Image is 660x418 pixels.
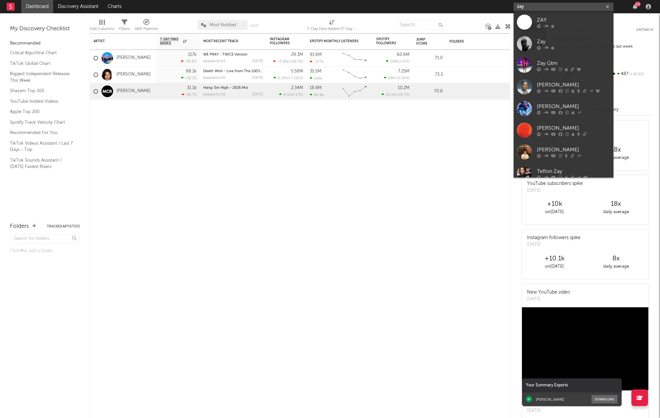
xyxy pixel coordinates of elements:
[396,20,446,30] input: Search...
[270,37,293,45] div: Instagram Followers
[310,69,321,73] div: 35.5M
[537,16,610,24] div: ZAY
[203,76,226,80] div: popularity: 60
[537,102,610,110] div: [PERSON_NAME]
[203,86,263,90] div: Hang 'Em High - 2025 Mix
[310,86,322,90] div: 18.8M
[10,98,73,105] a: YouTube Hottest Videos
[514,98,613,119] a: [PERSON_NAME]
[291,69,303,73] div: 5.58M
[203,60,225,63] div: popularity: 63
[514,33,613,55] a: Zay
[585,255,647,263] div: 8 x
[585,263,647,271] div: daily average
[283,93,293,97] span: 6.02k
[537,146,610,154] div: [PERSON_NAME]
[10,108,73,115] a: Apple Top 200
[310,60,324,64] div: -277k
[449,40,499,44] div: Folders
[210,23,236,27] span: Most Notified
[181,59,197,64] div: -39.8 %
[522,378,622,392] div: Your Summary Exports
[181,76,197,80] div: +32.1 %
[278,76,287,80] span: 6.24k
[10,234,80,244] input: Search for folders...
[252,93,263,96] div: [DATE]
[537,38,610,46] div: Zay
[514,11,613,33] a: ZAY
[514,141,613,163] a: [PERSON_NAME]
[585,154,647,162] div: daily average
[340,83,370,100] svg: Chart title
[10,87,73,94] a: Shazam Top 200
[537,124,610,132] div: [PERSON_NAME]
[203,53,247,57] a: WE PRAY - TWICE Version
[160,37,181,45] span: 7-Day Fans Added
[585,208,647,216] div: daily average
[273,59,303,64] div: ( )
[390,60,399,64] span: 108k
[310,53,322,57] div: 91.6M
[340,50,370,67] svg: Chart title
[537,167,610,175] div: Teflon Zay
[382,92,410,97] div: ( )
[186,69,197,73] div: 88.1k
[527,187,583,194] div: [DATE]
[416,71,443,79] div: 73.3
[10,60,73,67] a: TikTok Global Chart
[90,25,114,33] div: Edit Columns
[310,76,322,80] div: 106k
[398,86,410,90] div: 10.2M
[277,60,288,64] span: -3.56k
[116,55,151,61] a: [PERSON_NAME]
[585,200,647,208] div: 18 x
[537,81,610,89] div: [PERSON_NAME]
[10,140,73,153] a: TikTok Videos Assistant / Last 7 Days - Top
[585,146,647,154] div: 18 x
[291,53,303,57] div: 29.3M
[10,157,73,170] a: TikTok Sounds Assistant / [DATE] Fastest Risers
[397,53,410,57] div: 60.6M
[524,255,585,263] div: +10.1k
[514,76,613,98] a: [PERSON_NAME]
[203,70,289,73] a: Death Wish - Live from The [GEOGRAPHIC_DATA]
[203,70,263,73] div: Death Wish - Live from The O2 Arena
[203,93,225,96] div: popularity: 59
[116,72,151,77] a: [PERSON_NAME]
[250,24,258,28] button: Save
[416,38,433,46] div: Jump Score
[396,93,409,97] span: +19.7 %
[527,234,580,241] div: Instagram followers spike
[252,76,263,80] div: [DATE]
[396,76,409,80] span: +5.54 %
[47,225,80,228] button: Tracked Artists(3)
[187,86,197,90] div: 31.1k
[537,59,610,67] div: Zay Gtm
[135,25,158,33] div: A&R Pipeline
[310,93,324,97] div: 80.8k
[203,39,253,43] div: Most Recent Track
[398,69,410,73] div: 7.25M
[291,86,303,90] div: 2.34M
[388,76,395,80] span: 68k
[636,27,653,33] button: Untrack
[10,222,29,230] div: Folders
[10,40,80,48] div: Recommended
[294,93,302,97] span: -17 %
[633,4,637,9] button: 24
[386,93,395,97] span: 22.4k
[307,17,357,36] div: 7-Day Fans Added (7-Day Fans Added)
[527,407,583,414] div: [DATE]
[10,247,80,255] div: Click to add a folder.
[628,72,644,76] span: +18.2 %
[524,200,585,208] div: +10k
[288,76,302,80] span: +7.11k %
[135,17,158,36] div: A&R Pipeline
[279,92,303,97] div: ( )
[90,17,114,36] div: Edit Columns
[188,53,197,57] div: 117k
[116,88,151,94] a: [PERSON_NAME]
[203,86,248,90] a: Hang 'Em High - 2025 Mix
[514,163,613,184] a: Teflon Zay
[527,241,580,248] div: [DATE]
